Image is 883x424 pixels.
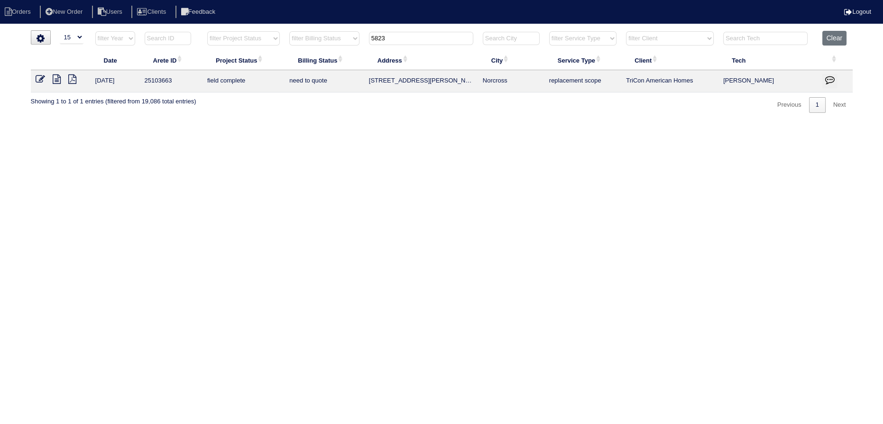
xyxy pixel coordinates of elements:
[92,6,130,18] li: Users
[844,8,871,15] a: Logout
[175,6,223,18] li: Feedback
[91,50,140,70] th: Date
[718,50,818,70] th: Tech
[369,32,473,45] input: Search Address
[483,32,540,45] input: Search City
[91,70,140,92] td: [DATE]
[544,70,621,92] td: replacement scope
[544,50,621,70] th: Service Type: activate to sort column ascending
[822,31,846,46] button: Clear
[809,97,826,113] a: 1
[364,50,478,70] th: Address: activate to sort column ascending
[140,70,202,92] td: 25103663
[202,70,285,92] td: field complete
[827,97,853,113] a: Next
[478,50,544,70] th: City: activate to sort column ascending
[818,50,853,70] th: : activate to sort column ascending
[145,32,191,45] input: Search ID
[31,92,196,106] div: Showing 1 to 1 of 1 entries (filtered from 19,086 total entries)
[718,70,818,92] td: [PERSON_NAME]
[771,97,808,113] a: Previous
[202,50,285,70] th: Project Status: activate to sort column ascending
[131,8,174,15] a: Clients
[131,6,174,18] li: Clients
[478,70,544,92] td: Norcross
[92,8,130,15] a: Users
[621,70,718,92] td: TriCon American Homes
[140,50,202,70] th: Arete ID: activate to sort column ascending
[40,8,90,15] a: New Order
[621,50,718,70] th: Client: activate to sort column ascending
[364,70,478,92] td: [STREET_ADDRESS][PERSON_NAME]
[723,32,808,45] input: Search Tech
[285,70,364,92] td: need to quote
[40,6,90,18] li: New Order
[285,50,364,70] th: Billing Status: activate to sort column ascending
